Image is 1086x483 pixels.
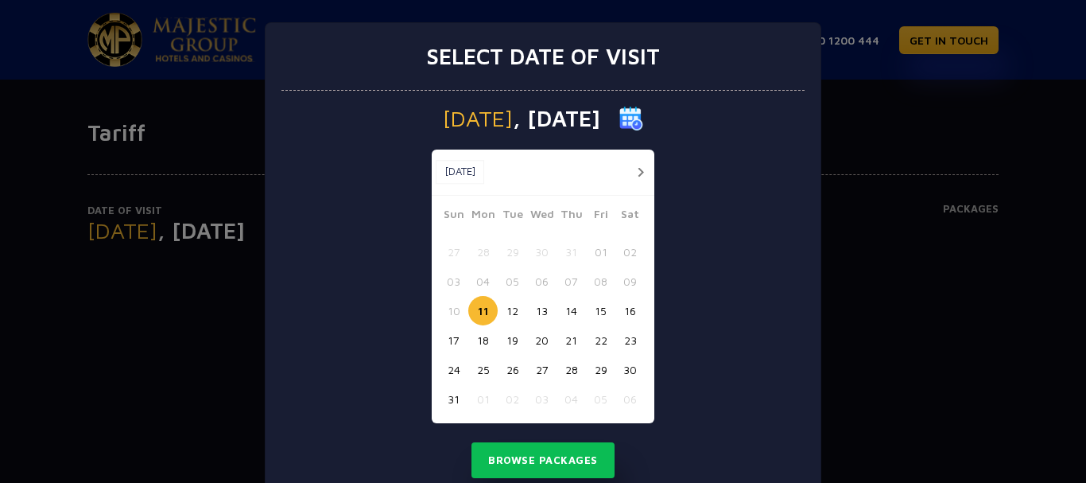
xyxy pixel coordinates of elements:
button: 30 [615,355,645,384]
button: 07 [557,267,586,296]
button: 28 [557,355,586,384]
span: Mon [468,205,498,228]
img: calender icon [619,107,643,130]
button: 12 [498,296,527,325]
button: 26 [498,355,527,384]
button: 04 [468,267,498,296]
span: [DATE] [443,107,513,130]
button: 14 [557,296,586,325]
button: 30 [527,237,557,267]
button: 16 [615,296,645,325]
button: 25 [468,355,498,384]
button: 15 [586,296,615,325]
button: 06 [615,384,645,414]
button: 01 [468,384,498,414]
button: 27 [527,355,557,384]
button: 02 [615,237,645,267]
button: 31 [557,237,586,267]
span: , [DATE] [513,107,600,130]
button: 13 [527,296,557,325]
button: 29 [498,237,527,267]
button: 27 [439,237,468,267]
button: 04 [557,384,586,414]
button: 23 [615,325,645,355]
span: Tue [498,205,527,228]
button: 28 [468,237,498,267]
button: 05 [586,384,615,414]
button: 08 [586,267,615,296]
button: 01 [586,237,615,267]
button: 17 [439,325,468,355]
button: 02 [498,384,527,414]
button: 11 [468,296,498,325]
button: 06 [527,267,557,296]
h3: Select date of visit [426,43,660,70]
button: 29 [586,355,615,384]
button: 31 [439,384,468,414]
button: 18 [468,325,498,355]
button: 05 [498,267,527,296]
button: 03 [527,384,557,414]
button: 24 [439,355,468,384]
button: 03 [439,267,468,296]
button: [DATE] [436,160,484,184]
button: 09 [615,267,645,296]
span: Thu [557,205,586,228]
button: 20 [527,325,557,355]
span: Wed [527,205,557,228]
span: Sun [439,205,468,228]
button: 22 [586,325,615,355]
span: Fri [586,205,615,228]
span: Sat [615,205,645,228]
button: 21 [557,325,586,355]
button: 19 [498,325,527,355]
button: Browse Packages [471,442,615,479]
button: 10 [439,296,468,325]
